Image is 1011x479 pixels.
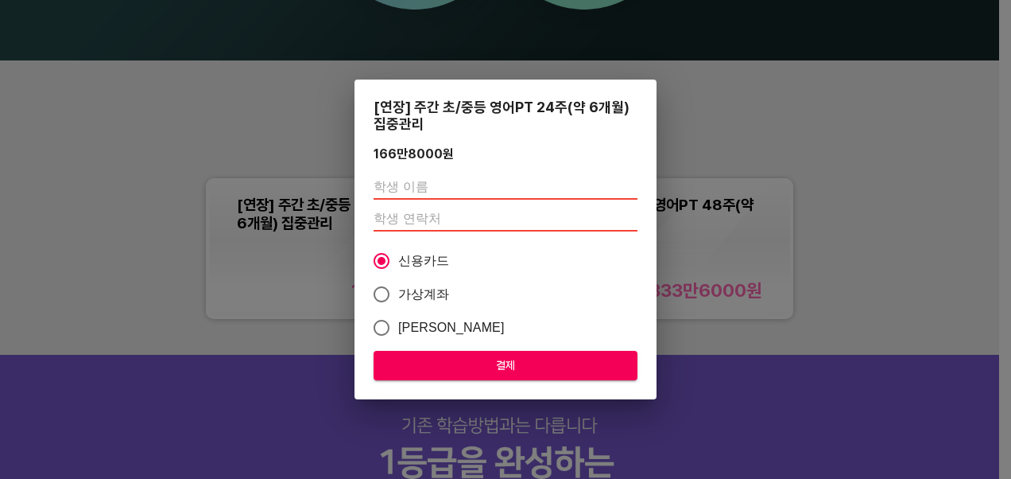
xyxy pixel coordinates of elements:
input: 학생 연락처 [374,206,637,232]
input: 학생 이름 [374,174,637,200]
button: 결제 [374,351,637,380]
span: 가상계좌 [398,285,450,304]
span: 결제 [386,356,625,376]
div: [연장] 주간 초/중등 영어PT 24주(약 6개월) 집중관리 [374,99,637,132]
span: [PERSON_NAME] [398,318,505,337]
div: 166만8000 원 [374,146,454,162]
span: 신용카드 [398,251,450,271]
